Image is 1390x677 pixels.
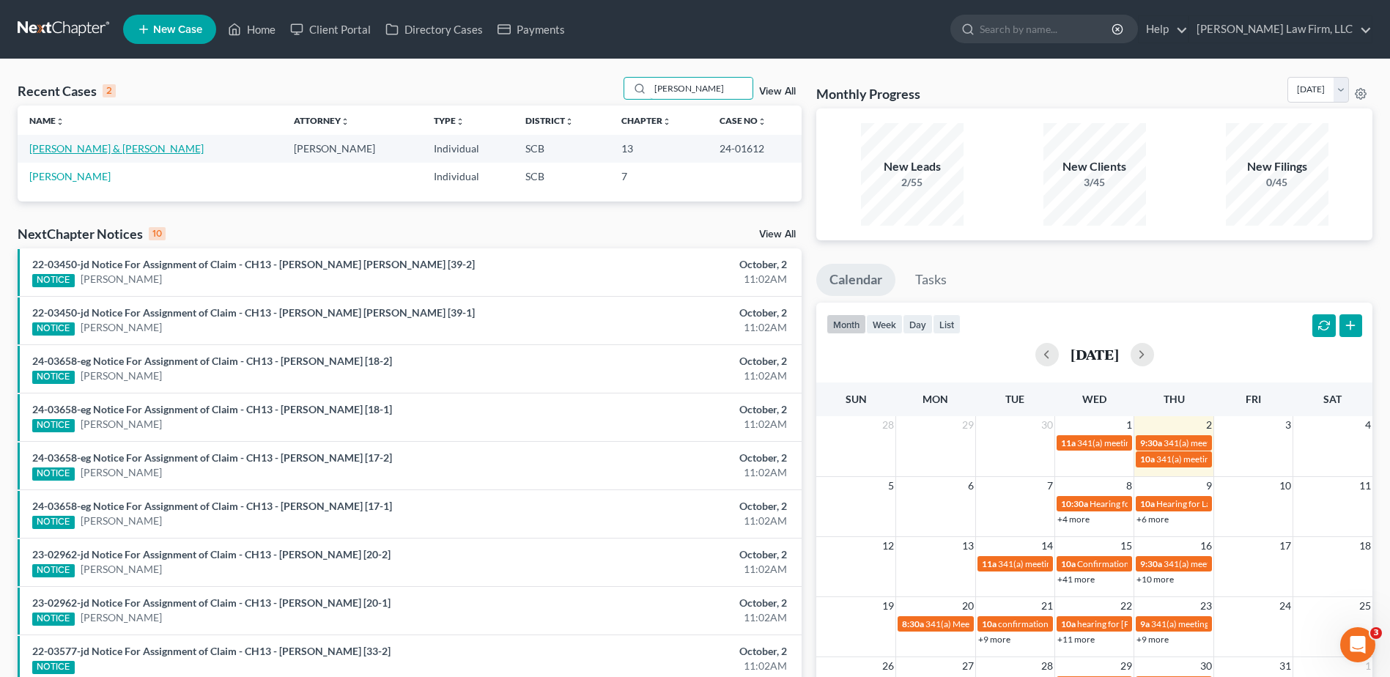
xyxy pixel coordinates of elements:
a: [PERSON_NAME] [81,610,162,625]
i: unfold_more [662,117,671,126]
span: 10:30a [1061,498,1088,509]
span: Tue [1005,393,1024,405]
span: 8:30a [902,618,924,629]
a: View All [759,86,796,97]
a: [PERSON_NAME] [81,465,162,480]
td: 7 [610,163,708,190]
h3: Monthly Progress [816,85,920,103]
td: SCB [514,163,610,190]
a: 23-02962-jd Notice For Assignment of Claim - CH13 - [PERSON_NAME] [20-2] [32,548,391,561]
div: October, 2 [545,451,787,465]
span: 341(a) meeting for [PERSON_NAME] [1151,618,1293,629]
span: 3 [1284,416,1293,434]
span: 11a [982,558,997,569]
a: Tasks [902,264,960,296]
div: NOTICE [32,419,75,432]
span: 28 [881,416,895,434]
a: [PERSON_NAME] [81,272,162,286]
div: 0/45 [1226,175,1328,190]
a: 24-03658-eg Notice For Assignment of Claim - CH13 - [PERSON_NAME] [17-1] [32,500,392,512]
div: NOTICE [32,564,75,577]
span: 9a [1140,618,1150,629]
span: 18 [1358,537,1372,555]
span: 6 [966,477,975,495]
span: 10a [1061,618,1076,629]
input: Search by name... [650,78,753,99]
a: Home [221,16,283,42]
span: Mon [923,393,948,405]
div: Recent Cases [18,82,116,100]
div: 11:02AM [545,272,787,286]
span: 20 [961,597,975,615]
span: 16 [1199,537,1213,555]
span: 11a [1061,437,1076,448]
h2: [DATE] [1071,347,1119,362]
span: 25 [1358,597,1372,615]
span: 27 [961,657,975,675]
a: [PERSON_NAME] [81,369,162,383]
div: October, 2 [545,499,787,514]
span: 23 [1199,597,1213,615]
span: 3 [1370,627,1382,639]
a: Typeunfold_more [434,115,465,126]
span: 13 [961,537,975,555]
div: 11:02AM [545,562,787,577]
span: 10a [1061,558,1076,569]
div: 11:02AM [545,417,787,432]
a: [PERSON_NAME] [81,514,162,528]
div: October, 2 [545,257,787,272]
div: 2/55 [861,175,964,190]
span: Thu [1164,393,1185,405]
td: SCB [514,135,610,162]
div: October, 2 [545,306,787,320]
div: October, 2 [545,402,787,417]
a: Case Nounfold_more [720,115,766,126]
a: View All [759,229,796,240]
span: 7 [1046,477,1054,495]
a: Client Portal [283,16,378,42]
span: 21 [1040,597,1054,615]
span: 10a [1140,498,1155,509]
span: Sat [1323,393,1342,405]
a: +4 more [1057,514,1090,525]
a: Payments [490,16,572,42]
a: Attorneyunfold_more [294,115,350,126]
a: Nameunfold_more [29,115,64,126]
a: +6 more [1136,514,1169,525]
td: [PERSON_NAME] [282,135,422,162]
span: 15 [1119,537,1134,555]
td: Individual [422,163,514,190]
a: +10 more [1136,574,1174,585]
div: 11:02AM [545,465,787,480]
span: 9:30a [1140,437,1162,448]
div: NextChapter Notices [18,225,166,243]
div: New Leads [861,158,964,175]
a: 22-03577-jd Notice For Assignment of Claim - CH13 - [PERSON_NAME] [33-2] [32,645,391,657]
span: 26 [881,657,895,675]
input: Search by name... [980,15,1114,42]
span: 31 [1278,657,1293,675]
span: 341(a) meeting for [PERSON_NAME] [1156,454,1298,465]
span: Confirmation Hearing for [PERSON_NAME] [1077,558,1245,569]
iframe: Intercom live chat [1340,627,1375,662]
i: unfold_more [565,117,574,126]
a: +9 more [1136,634,1169,645]
a: Chapterunfold_more [621,115,671,126]
span: 9:30a [1140,558,1162,569]
a: 22-03450-jd Notice For Assignment of Claim - CH13 - [PERSON_NAME] [PERSON_NAME] [39-2] [32,258,475,270]
span: confirmation hearing for [PERSON_NAME] & [PERSON_NAME] [998,618,1241,629]
span: 1 [1364,657,1372,675]
td: 13 [610,135,708,162]
i: unfold_more [341,117,350,126]
span: 30 [1199,657,1213,675]
span: 30 [1040,416,1054,434]
span: 17 [1278,537,1293,555]
span: Hearing for [PERSON_NAME] & [PERSON_NAME] [1090,498,1282,509]
span: 12 [881,537,895,555]
span: 11 [1358,477,1372,495]
span: 10 [1278,477,1293,495]
a: [PERSON_NAME] [29,170,111,182]
div: 11:02AM [545,320,787,335]
div: 11:02AM [545,514,787,528]
div: NOTICE [32,274,75,287]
